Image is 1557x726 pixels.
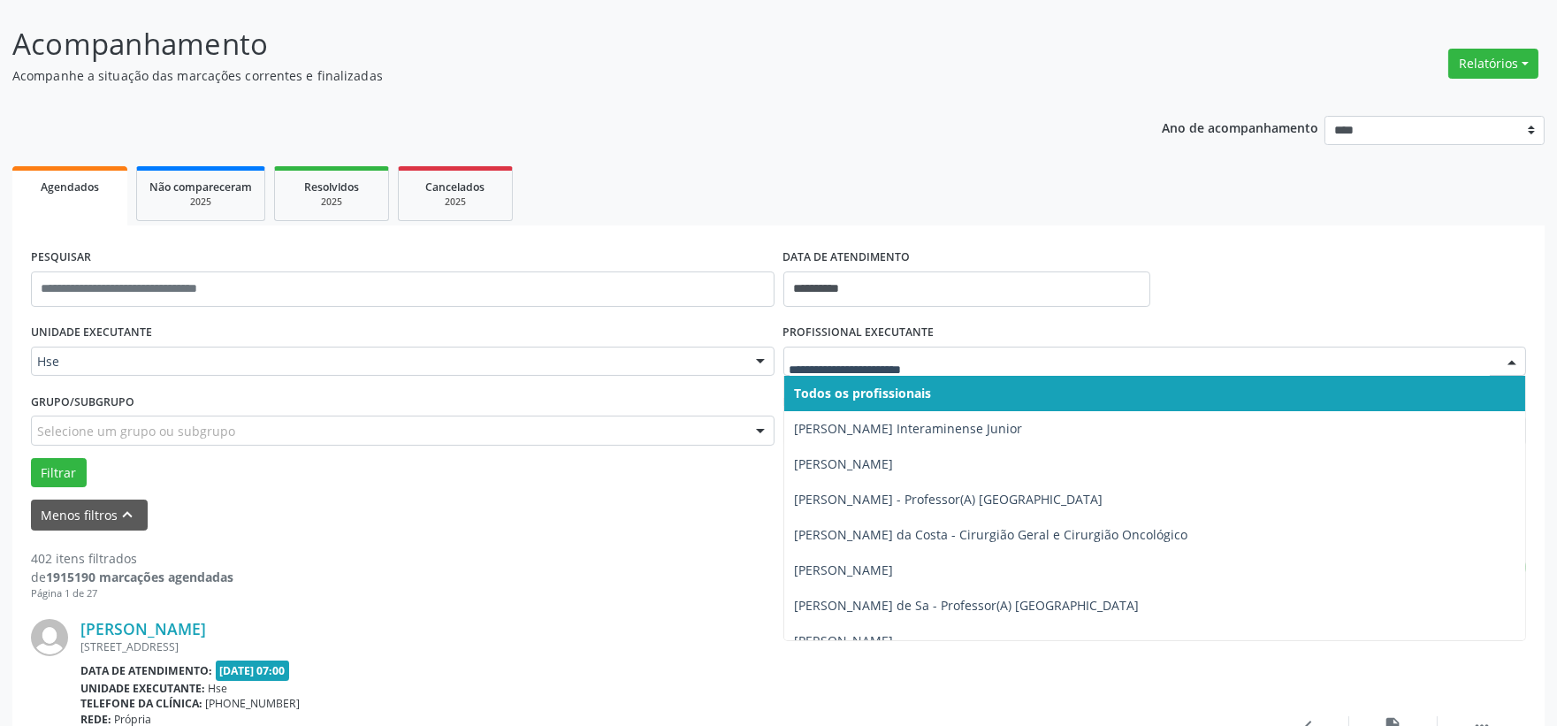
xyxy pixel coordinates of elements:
[31,244,91,271] label: PESQUISAR
[795,632,894,649] span: [PERSON_NAME]
[783,244,911,271] label: DATA DE ATENDIMENTO
[80,696,202,711] b: Telefone da clínica:
[304,180,359,195] span: Resolvidos
[12,22,1085,66] p: Acompanhamento
[1162,116,1318,138] p: Ano de acompanhamento
[31,500,148,531] button: Menos filtroskeyboard_arrow_up
[795,455,894,472] span: [PERSON_NAME]
[31,619,68,656] img: img
[795,562,894,578] span: [PERSON_NAME]
[80,681,205,696] b: Unidade executante:
[31,319,152,347] label: UNIDADE EXECUTANTE
[80,663,212,678] b: Data de atendimento:
[411,195,500,209] div: 2025
[31,388,134,416] label: Grupo/Subgrupo
[795,526,1188,543] span: [PERSON_NAME] da Costa - Cirurgião Geral e Cirurgião Oncológico
[12,66,1085,85] p: Acompanhe a situação das marcações correntes e finalizadas
[31,586,233,601] div: Página 1 de 27
[206,696,301,711] span: [PHONE_NUMBER]
[41,180,99,195] span: Agendados
[31,458,87,488] button: Filtrar
[31,568,233,586] div: de
[287,195,376,209] div: 2025
[216,661,290,681] span: [DATE] 07:00
[149,180,252,195] span: Não compareceram
[37,422,235,440] span: Selecione um grupo ou subgrupo
[426,180,485,195] span: Cancelados
[80,619,206,638] a: [PERSON_NAME]
[795,420,1023,437] span: [PERSON_NAME] Interaminense Junior
[37,353,738,371] span: Hse
[118,505,138,524] i: keyboard_arrow_up
[1448,49,1538,79] button: Relatórios
[209,681,228,696] span: Hse
[795,491,1103,508] span: [PERSON_NAME] - Professor(A) [GEOGRAPHIC_DATA]
[795,385,932,401] span: Todos os profissionais
[80,639,1261,654] div: [STREET_ADDRESS]
[46,569,233,585] strong: 1915190 marcações agendadas
[783,319,935,347] label: PROFISSIONAL EXECUTANTE
[795,597,1140,614] span: [PERSON_NAME] de Sa - Professor(A) [GEOGRAPHIC_DATA]
[31,549,233,568] div: 402 itens filtrados
[149,195,252,209] div: 2025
